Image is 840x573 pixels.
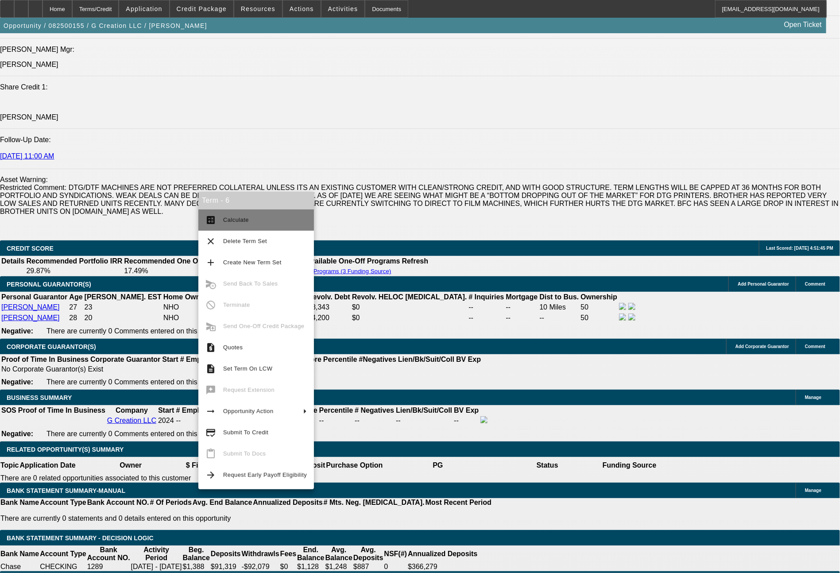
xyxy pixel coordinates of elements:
td: -- [506,313,538,323]
td: -- [506,302,538,312]
b: Company [116,407,148,414]
th: Available One-Off Programs [306,257,401,266]
td: $91,319 [210,562,241,571]
td: No Corporate Guarantor(s) Exist [1,365,485,374]
th: Avg. End Balance [192,498,253,507]
td: 20 [84,313,162,323]
b: Lien/Bk/Suit/Coll [398,356,454,363]
th: Funding Source [602,457,657,474]
td: 27 [69,302,83,312]
td: 29.87% [26,267,123,275]
b: # Inquiries [468,293,504,301]
b: # Employees [180,356,224,363]
td: 50 [580,313,618,323]
b: # Negatives [355,407,394,414]
a: [PERSON_NAME] [1,303,60,311]
b: Lien/Bk/Suit/Coll [396,407,452,414]
span: Opportunity Action [223,408,274,414]
button: Resources [234,0,282,17]
td: [DATE] - [DATE] [131,562,182,571]
span: Opportunity / 082500155 / G Creation LLC / [PERSON_NAME] [4,22,207,29]
span: Actions [290,5,314,12]
b: Percentile [319,407,353,414]
th: Status [493,457,602,474]
b: Negative: [1,327,33,335]
td: 17.49% [124,267,217,275]
span: Manage [805,488,821,493]
b: #Negatives [359,356,397,363]
button: Credit Package [170,0,233,17]
th: Account Type [39,498,87,507]
td: NHO [163,302,228,312]
span: Comment [805,282,825,286]
th: Proof of Time In Business [18,406,106,415]
a: G Creation LLC [107,417,156,424]
span: Add Personal Guarantor [738,282,789,286]
b: Negative: [1,430,33,437]
b: Dist to Bus. [540,293,579,301]
span: There are currently 0 Comments entered on this opportunity [46,378,234,386]
td: 0 [384,562,408,571]
b: Age [69,293,82,301]
b: Revolv. HELOC [MEDICAL_DATA]. [352,293,467,301]
b: BV Exp [456,356,481,363]
span: CREDIT SCORE [7,245,54,252]
th: Recommended Portfolio IRR [26,257,123,266]
td: -- [453,416,479,426]
span: Resources [241,5,275,12]
td: 50 [580,302,618,312]
span: CORPORATE GUARANTOR(S) [7,343,96,350]
span: Comment [805,344,825,349]
th: Bank Account NO. [87,546,131,562]
td: CHECKING [39,562,87,571]
th: Deposits [210,546,241,562]
th: Refresh [402,257,429,266]
span: Set Term On LCW [223,365,272,372]
span: Credit Package [177,5,227,12]
img: linkedin-icon.png [628,303,635,310]
b: Start [162,356,178,363]
div: Term - 6 [198,192,314,209]
td: -- [468,302,504,312]
td: $1,248 [325,562,353,571]
button: 6 Programs (3 Funding Source) [306,267,394,275]
th: Bank Account NO. [87,498,150,507]
span: Submit To Credit [223,429,268,436]
div: $366,279 [408,563,477,571]
span: Application [126,5,162,12]
th: Activity Period [131,546,182,562]
mat-icon: clear [205,236,216,247]
td: $1,388 [182,562,210,571]
th: Details [1,257,25,266]
td: 1289 [87,562,131,571]
b: Corporate Guarantor [90,356,160,363]
td: 23 [84,302,162,312]
span: BANK STATEMENT SUMMARY-MANUAL [7,487,125,494]
td: 10 Miles [539,302,580,312]
span: Last Scored: [DATE] 4:51:45 PM [766,246,833,251]
td: $4,200 [307,313,351,323]
span: There are currently 0 Comments entered on this opportunity [46,430,234,437]
td: -- [539,313,580,323]
span: Add Corporate Guarantor [735,344,789,349]
img: linkedin-icon.png [628,314,635,321]
span: RELATED OPPORTUNITY(S) SUMMARY [7,446,124,453]
b: Revolv. Debt [308,293,350,301]
th: Annualized Deposits [252,498,323,507]
b: Negative: [1,378,33,386]
th: Purchase Option [325,457,383,474]
th: Proof of Time In Business [1,355,89,364]
span: PERSONAL GUARANTOR(S) [7,281,91,288]
span: There are currently 0 Comments entered on this opportunity [46,327,234,335]
b: Paynet Master Score [248,407,317,414]
img: facebook-icon.png [480,416,488,423]
td: $0 [352,302,468,312]
td: -$92,079 [241,562,280,571]
td: -- [395,416,453,426]
th: NSF(#) [384,546,408,562]
span: Bank Statement Summary - Decision Logic [7,534,154,542]
span: BUSINESS SUMMARY [7,394,72,401]
button: Actions [283,0,321,17]
span: Manage [805,395,821,400]
td: -- [468,313,504,323]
